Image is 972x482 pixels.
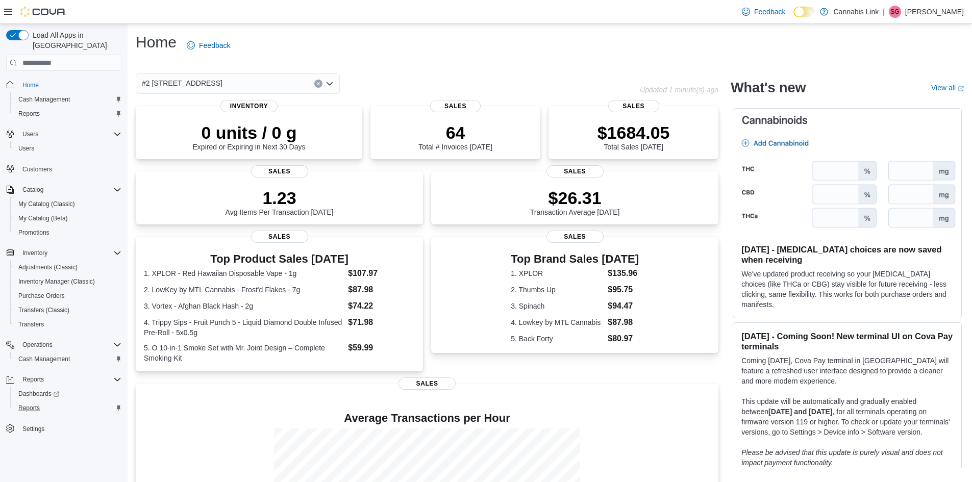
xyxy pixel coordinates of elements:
[22,425,44,433] span: Settings
[418,122,492,143] p: 64
[958,86,964,92] svg: External link
[14,304,73,316] a: Transfers (Classic)
[738,2,789,22] a: Feedback
[29,30,121,50] span: Load All Apps in [GEOGRAPHIC_DATA]
[226,188,334,216] div: Avg Items Per Transaction [DATE]
[18,184,47,196] button: Catalog
[144,317,344,338] dt: 4. Trippy Sips - Fruit Punch 5 - Liquid Diamond Double Infused Pre-Roll - 5x0.5g
[530,188,620,216] div: Transaction Average [DATE]
[18,110,40,118] span: Reports
[18,184,121,196] span: Catalog
[14,402,121,414] span: Reports
[398,377,456,390] span: Sales
[14,198,79,210] a: My Catalog (Classic)
[608,300,639,312] dd: $94.47
[348,300,415,312] dd: $74.22
[741,356,953,386] p: Coming [DATE], Cova Pay terminal in [GEOGRAPHIC_DATA] will feature a refreshed user interface des...
[546,165,604,177] span: Sales
[14,226,121,239] span: Promotions
[741,269,953,310] p: We've updated product receiving so your [MEDICAL_DATA] choices (like THCa or CBG) stay visible fo...
[2,338,126,352] button: Operations
[883,6,885,18] p: |
[14,290,121,302] span: Purchase Orders
[511,285,604,295] dt: 2. Thumbs Up
[18,200,75,208] span: My Catalog (Classic)
[890,6,899,18] span: SG
[14,353,121,365] span: Cash Management
[10,211,126,225] button: My Catalog (Beta)
[226,188,334,208] p: 1.23
[10,289,126,303] button: Purchase Orders
[18,144,34,153] span: Users
[251,165,308,177] span: Sales
[314,80,322,88] button: Clear input
[608,284,639,296] dd: $95.75
[18,163,56,175] a: Customers
[14,212,72,224] a: My Catalog (Beta)
[889,6,901,18] div: Smriti Garg
[608,267,639,280] dd: $135.96
[22,81,39,89] span: Home
[741,331,953,351] h3: [DATE] - Coming Soon! New terminal UI on Cova Pay terminals
[14,318,48,331] a: Transfers
[144,412,710,424] h4: Average Transactions per Hour
[18,355,70,363] span: Cash Management
[640,86,718,94] p: Updated 1 minute(s) ago
[14,142,121,155] span: Users
[193,122,306,151] div: Expired or Expiring in Next 30 Days
[22,130,38,138] span: Users
[10,225,126,240] button: Promotions
[833,6,879,18] p: Cannabis Link
[14,353,74,365] a: Cash Management
[199,40,230,50] span: Feedback
[14,318,121,331] span: Transfers
[144,285,344,295] dt: 2. LowKey by MTL Cannabis - Frost'd Flakes - 7g
[14,304,121,316] span: Transfers (Classic)
[511,301,604,311] dt: 3. Spinach
[18,292,65,300] span: Purchase Orders
[2,372,126,387] button: Reports
[14,261,121,273] span: Adjustments (Classic)
[741,448,943,467] em: Please be advised that this update is purely visual and does not impact payment functionality.
[14,198,121,210] span: My Catalog (Classic)
[18,339,121,351] span: Operations
[144,253,415,265] h3: Top Product Sales [DATE]
[14,275,99,288] a: Inventory Manager (Classic)
[511,334,604,344] dt: 5. Back Forty
[511,253,639,265] h3: Top Brand Sales [DATE]
[608,333,639,345] dd: $80.97
[905,6,964,18] p: [PERSON_NAME]
[22,186,43,194] span: Catalog
[931,84,964,92] a: View allExternal link
[22,165,52,173] span: Customers
[348,284,415,296] dd: $87.98
[597,122,670,151] div: Total Sales [DATE]
[511,317,604,327] dt: 4. Lowkey by MTL Cannabis
[348,316,415,328] dd: $71.98
[418,122,492,151] div: Total # Invoices [DATE]
[6,73,121,463] nav: Complex example
[14,261,82,273] a: Adjustments (Classic)
[348,342,415,354] dd: $59.99
[144,301,344,311] dt: 3. Vortex - Afghan Black Hash - 2g
[530,188,620,208] p: $26.31
[14,108,44,120] a: Reports
[2,162,126,176] button: Customers
[183,35,234,56] a: Feedback
[10,401,126,415] button: Reports
[741,244,953,265] h3: [DATE] - [MEDICAL_DATA] choices are now saved when receiving
[14,290,69,302] a: Purchase Orders
[220,100,278,112] span: Inventory
[18,263,78,271] span: Adjustments (Classic)
[18,214,68,222] span: My Catalog (Beta)
[348,267,415,280] dd: $107.97
[608,316,639,328] dd: $87.98
[18,423,48,435] a: Settings
[18,277,95,286] span: Inventory Manager (Classic)
[10,107,126,121] button: Reports
[22,249,47,257] span: Inventory
[18,128,42,140] button: Users
[18,229,49,237] span: Promotions
[2,246,126,260] button: Inventory
[14,402,44,414] a: Reports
